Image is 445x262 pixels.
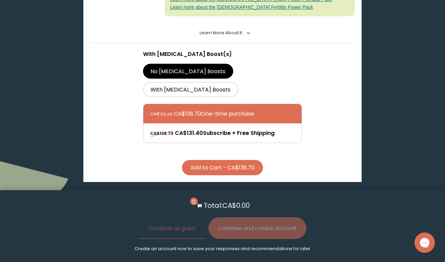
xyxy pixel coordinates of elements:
i: < [244,31,250,35]
iframe: Gorgias live chat messenger [411,230,438,255]
summary: Learn More About it < [200,30,245,36]
p: Create an account now to save your responses and recommendations for later [135,246,310,252]
button: Continue as guest [139,217,206,239]
p: With [MEDICAL_DATA] Boost(s) [143,50,302,58]
p: Total: CA$0.00 [204,200,250,210]
button: Continue and create account [208,217,306,239]
a: Learn more about the [DEMOGRAPHIC_DATA] Fertility Power Pack [170,4,313,10]
button: Add to Cart - CA$138.70 [182,160,263,175]
label: No [MEDICAL_DATA] Boosts [143,64,233,79]
span: 0 [190,198,198,205]
label: With [MEDICAL_DATA] Boosts [143,82,238,97]
span: Learn More About it [200,30,242,36]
